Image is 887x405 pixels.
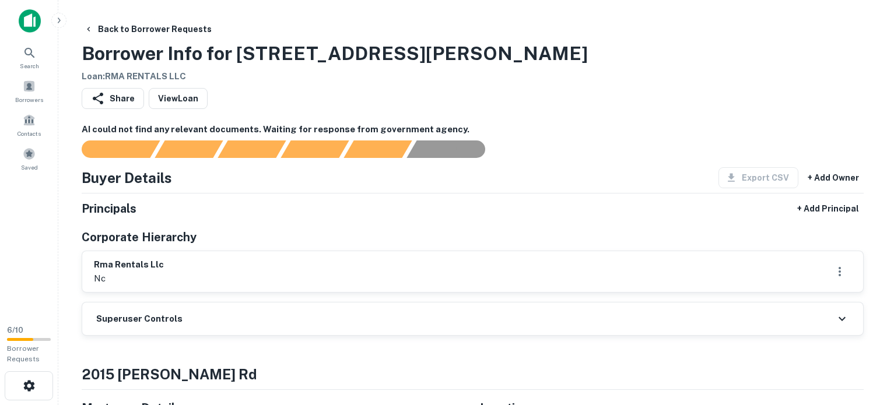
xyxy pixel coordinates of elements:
[793,198,864,219] button: + Add Principal
[94,258,164,272] h6: rma rentals llc
[803,167,864,188] button: + Add Owner
[17,129,41,138] span: Contacts
[19,9,41,33] img: capitalize-icon.png
[218,140,286,158] div: Documents found, AI parsing details...
[68,140,155,158] div: Sending borrower request to AI...
[343,140,412,158] div: Principals found, still searching for contact information. This may take time...
[82,70,588,83] h6: Loan : RMA RENTALS LLC
[82,364,864,385] h4: 2015 [PERSON_NAME] rd
[829,312,887,368] iframe: Chat Widget
[82,167,172,188] h4: Buyer Details
[3,41,55,73] a: Search
[7,326,23,334] span: 6 / 10
[21,163,38,172] span: Saved
[7,344,40,363] span: Borrower Requests
[82,40,588,68] h3: Borrower Info for [STREET_ADDRESS][PERSON_NAME]
[96,312,183,326] h6: Superuser Controls
[82,200,136,217] h5: Principals
[82,123,864,136] h6: AI could not find any relevant documents. Waiting for response from government agency.
[407,140,499,158] div: AI fulfillment process complete.
[20,61,39,71] span: Search
[3,109,55,140] a: Contacts
[149,88,208,109] a: ViewLoan
[155,140,223,158] div: Your request is received and processing...
[94,272,164,286] p: nc
[79,19,216,40] button: Back to Borrower Requests
[82,88,144,109] button: Share
[82,228,197,246] h5: Corporate Hierarchy
[281,140,349,158] div: Principals found, AI now looking for contact information...
[3,143,55,174] a: Saved
[15,95,43,104] span: Borrowers
[3,75,55,107] a: Borrowers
